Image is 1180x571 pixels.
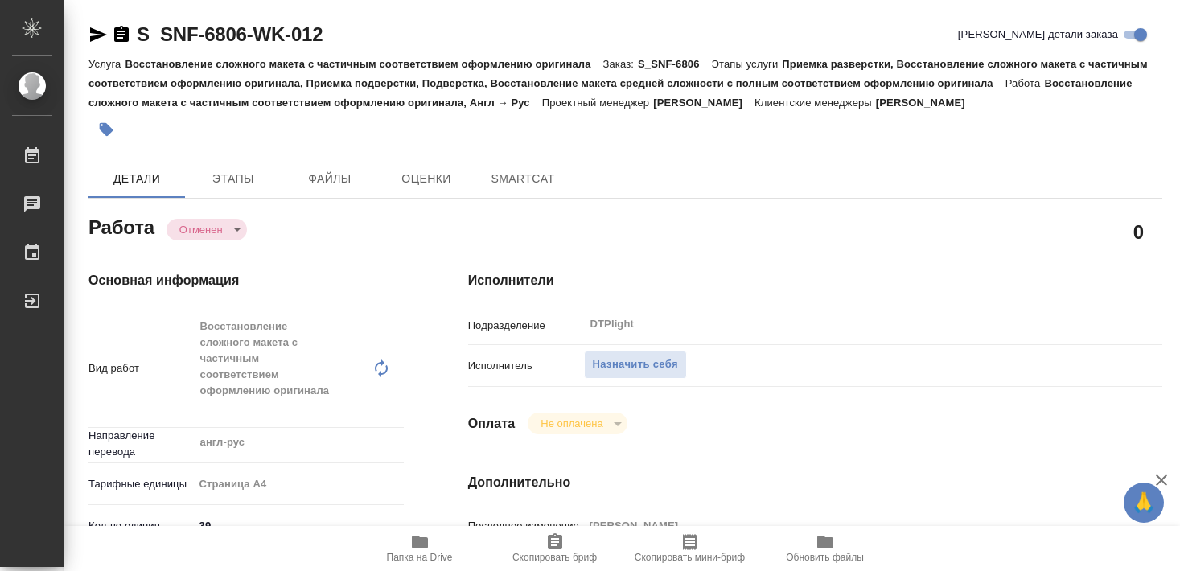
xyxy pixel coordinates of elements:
h4: Основная информация [88,271,404,290]
input: ✎ Введи что-нибудь [194,514,404,537]
p: Кол-во единиц [88,518,194,534]
span: Этапы [195,169,272,189]
button: Папка на Drive [352,526,487,571]
h4: Исполнители [468,271,1162,290]
span: Папка на Drive [387,552,453,563]
span: Скопировать мини-бриф [635,552,745,563]
p: Исполнитель [468,358,584,374]
span: Обновить файлы [786,552,864,563]
button: Назначить себя [584,351,687,379]
span: Оценки [388,169,465,189]
p: Этапы услуги [712,58,783,70]
p: Подразделение [468,318,584,334]
button: Скопировать мини-бриф [623,526,758,571]
h2: 0 [1133,218,1144,245]
h2: Работа [88,212,154,240]
div: Отменен [167,219,247,240]
button: Добавить тэг [88,112,124,147]
h4: Дополнительно [468,473,1162,492]
span: [PERSON_NAME] детали заказа [958,27,1118,43]
p: Услуга [88,58,125,70]
p: S_SNF-6806 [638,58,712,70]
p: Работа [1005,77,1045,89]
button: Скопировать ссылку для ЯМессенджера [88,25,108,44]
span: Скопировать бриф [512,552,597,563]
p: Восстановление сложного макета с частичным соответствием оформлению оригинала [125,58,602,70]
button: 🙏 [1124,483,1164,523]
button: Не оплачена [536,417,607,430]
button: Отменен [175,223,228,236]
p: [PERSON_NAME] [876,97,977,109]
span: Назначить себя [593,355,678,374]
span: Детали [98,169,175,189]
p: Заказ: [603,58,638,70]
button: Скопировать бриф [487,526,623,571]
p: Последнее изменение [468,518,584,534]
p: Вид работ [88,360,194,376]
input: Пустое поле [584,514,1104,537]
button: Обновить файлы [758,526,893,571]
h4: Оплата [468,414,516,433]
p: [PERSON_NAME] [653,97,754,109]
span: Файлы [291,169,368,189]
p: Тарифные единицы [88,476,194,492]
span: 🙏 [1130,486,1157,520]
button: Скопировать ссылку [112,25,131,44]
div: Страница А4 [194,470,404,498]
p: Проектный менеджер [542,97,653,109]
p: Клиентские менеджеры [754,97,876,109]
a: S_SNF-6806-WK-012 [137,23,323,45]
div: Отменен [528,413,627,434]
p: Направление перевода [88,428,194,460]
span: SmartCat [484,169,561,189]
